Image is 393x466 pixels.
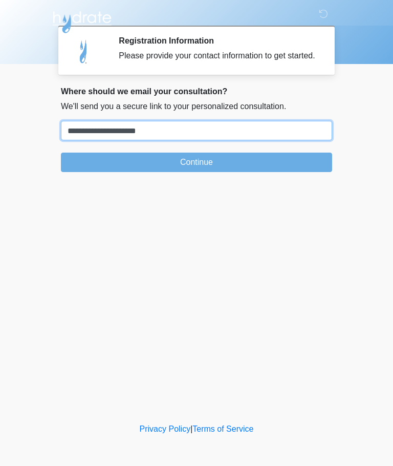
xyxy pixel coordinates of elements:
[140,425,191,433] a: Privacy Policy
[61,100,332,113] p: We'll send you a secure link to your personalized consultation.
[69,36,99,67] img: Agent Avatar
[61,153,332,172] button: Continue
[51,8,113,34] img: Hydrate IV Bar - Arcadia Logo
[192,425,253,433] a: Terms of Service
[119,50,317,62] div: Please provide your contact information to get started.
[190,425,192,433] a: |
[61,87,332,96] h2: Where should we email your consultation?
